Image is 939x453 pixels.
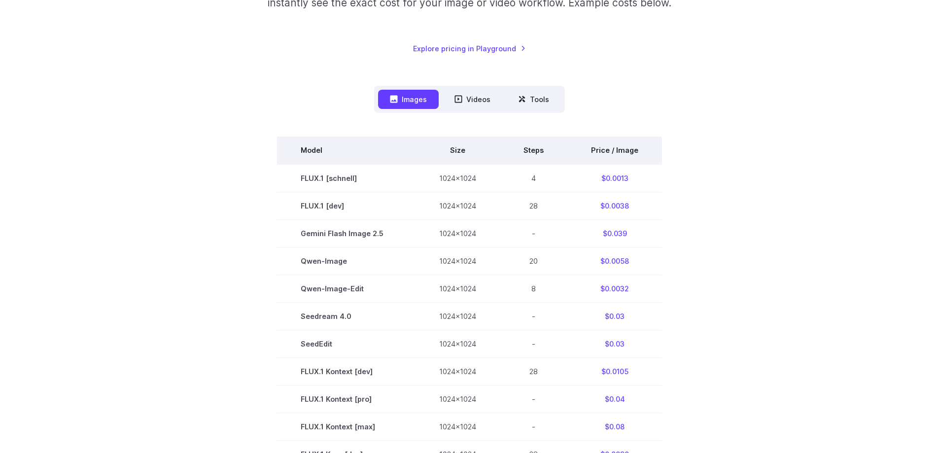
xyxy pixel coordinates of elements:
td: Qwen-Image-Edit [277,275,416,302]
td: - [500,413,567,441]
td: $0.0013 [567,164,662,192]
th: Size [416,137,500,164]
td: $0.08 [567,413,662,441]
th: Model [277,137,416,164]
td: $0.0105 [567,358,662,385]
td: 1024x1024 [416,219,500,247]
td: - [500,303,567,330]
th: Price / Image [567,137,662,164]
td: 4 [500,164,567,192]
td: $0.03 [567,303,662,330]
td: 1024x1024 [416,275,500,302]
td: - [500,385,567,413]
td: 20 [500,247,567,275]
td: 1024x1024 [416,303,500,330]
td: 28 [500,358,567,385]
td: - [500,219,567,247]
td: 1024x1024 [416,192,500,219]
td: $0.039 [567,219,662,247]
td: FLUX.1 Kontext [dev] [277,358,416,385]
button: Videos [443,90,502,109]
button: Images [378,90,439,109]
td: - [500,330,567,358]
td: Qwen-Image [277,247,416,275]
td: 1024x1024 [416,358,500,385]
td: 1024x1024 [416,413,500,441]
td: Seedream 4.0 [277,303,416,330]
td: 1024x1024 [416,164,500,192]
button: Tools [506,90,561,109]
td: 1024x1024 [416,385,500,413]
span: Gemini Flash Image 2.5 [301,228,392,239]
td: FLUX.1 [dev] [277,192,416,219]
td: $0.0038 [567,192,662,219]
a: Explore pricing in Playground [413,43,526,54]
th: Steps [500,137,567,164]
td: 28 [500,192,567,219]
td: 1024x1024 [416,330,500,358]
td: FLUX.1 Kontext [max] [277,413,416,441]
td: SeedEdit [277,330,416,358]
td: $0.0058 [567,247,662,275]
td: 1024x1024 [416,247,500,275]
td: $0.03 [567,330,662,358]
td: 8 [500,275,567,302]
td: FLUX.1 [schnell] [277,164,416,192]
td: $0.0032 [567,275,662,302]
td: $0.04 [567,385,662,413]
td: FLUX.1 Kontext [pro] [277,385,416,413]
